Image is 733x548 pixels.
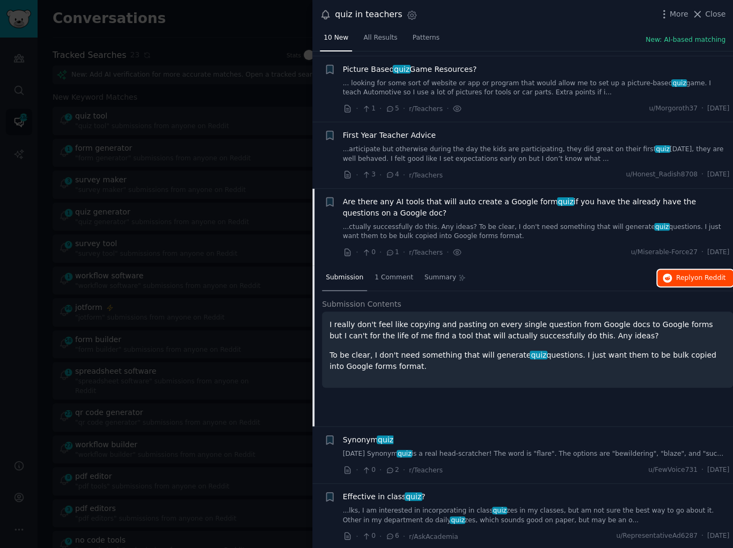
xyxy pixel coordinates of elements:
[385,465,399,475] span: 2
[701,248,703,257] span: ·
[671,79,687,87] span: quiz
[397,450,412,457] span: quiz
[701,104,703,114] span: ·
[424,273,456,283] span: Summary
[409,466,443,474] span: r/Teachers
[379,169,382,181] span: ·
[692,9,725,20] button: Close
[343,130,436,141] a: First Year Teacher Advice
[646,35,725,45] button: New: AI-based matching
[626,170,697,180] span: u/Honest_Radish8708
[658,9,688,20] button: More
[375,273,413,283] span: 1 Comment
[557,197,575,206] span: quiz
[409,172,443,179] span: r/Teachers
[379,103,382,114] span: ·
[343,491,426,502] span: Effective in class ?
[631,248,697,257] span: u/Miserable-Force27
[356,464,358,476] span: ·
[379,247,382,258] span: ·
[701,170,703,180] span: ·
[362,465,375,475] span: 0
[343,434,393,446] span: Synonym
[343,506,730,525] a: ...lks, I am interested in incorporating in classquizzes in my classes, but am not sure the best ...
[343,449,730,459] a: [DATE] Synonymquizis a real head-scratcher! The word is "flare". The options are "bewildering", "...
[343,64,477,75] span: Picture Based Game Resources?
[356,531,358,542] span: ·
[322,299,401,310] span: Submission Contents
[530,351,547,359] span: quiz
[446,103,449,114] span: ·
[403,531,405,542] span: ·
[649,104,697,114] span: u/Morgoroth37
[413,33,439,43] span: Patterns
[701,531,703,541] span: ·
[701,465,703,475] span: ·
[707,170,729,180] span: [DATE]
[343,64,477,75] a: Picture BasedquizGame Resources?
[648,465,698,475] span: u/FewVoice731
[385,170,399,180] span: 4
[326,273,363,283] span: Submission
[320,29,352,51] a: 10 New
[446,247,449,258] span: ·
[654,223,670,231] span: quiz
[335,8,402,21] div: quiz in teachers
[356,247,358,258] span: ·
[385,248,399,257] span: 1
[324,33,348,43] span: 10 New
[676,273,725,283] span: Reply
[385,531,399,541] span: 6
[405,492,422,501] span: quiz
[343,79,730,98] a: ... looking for some sort of website or app or program that would allow me to set up a picture-ba...
[707,531,729,541] span: [DATE]
[403,103,405,114] span: ·
[362,104,375,114] span: 1
[403,464,405,476] span: ·
[657,270,733,287] button: Replyon Reddit
[343,434,393,446] a: Synonymquiz
[329,319,725,342] p: I really don't feel like copying and pasting on every single question from Google docs to Google ...
[363,33,397,43] span: All Results
[707,248,729,257] span: [DATE]
[694,274,725,282] span: on Reddit
[356,169,358,181] span: ·
[409,533,458,540] span: r/AskAcademia
[403,247,405,258] span: ·
[362,248,375,257] span: 0
[616,531,698,541] span: u/RepresentativeAd6287
[409,105,443,113] span: r/Teachers
[655,145,670,153] span: quiz
[409,29,443,51] a: Patterns
[379,531,382,542] span: ·
[343,145,730,164] a: ...articipate but otherwise during the day the kids are participating, they did great on their fi...
[385,104,399,114] span: 5
[362,531,375,541] span: 0
[705,9,725,20] span: Close
[360,29,401,51] a: All Results
[492,507,508,514] span: quiz
[343,196,730,219] span: Are there any AI tools that will auto create a Google form if you have the already have the quest...
[356,103,358,114] span: ·
[670,9,688,20] span: More
[379,464,382,476] span: ·
[707,104,729,114] span: [DATE]
[329,350,725,372] p: To be clear, I don't need something that will generate questions. I just want them to be bulk cop...
[403,169,405,181] span: ·
[362,170,375,180] span: 3
[707,465,729,475] span: [DATE]
[393,65,411,73] span: quiz
[343,223,730,241] a: ...ctually successfully do this. Any ideas? To be clear, I don't need something that will generat...
[343,196,730,219] a: Are there any AI tools that will auto create a Google formquizif you have the already have the qu...
[450,516,465,524] span: quiz
[343,491,426,502] a: Effective in classquiz?
[409,249,443,256] span: r/Teachers
[377,435,394,444] span: quiz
